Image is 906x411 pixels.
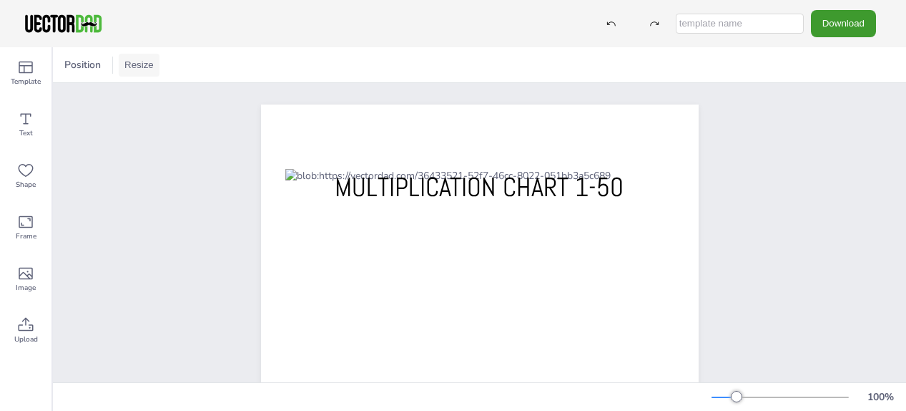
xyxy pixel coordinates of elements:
span: Shape [16,179,36,190]
span: Text [19,127,33,139]
button: Download [811,10,876,37]
span: Image [16,282,36,294]
span: Template [11,76,41,87]
span: Upload [14,334,38,345]
span: MULTIPLICATION CHART 1-50 [335,170,624,204]
input: template name [676,14,804,34]
span: Frame [16,231,36,242]
span: Position [61,58,104,72]
div: 100 % [863,390,897,404]
img: VectorDad-1.png [23,13,104,34]
button: Resize [119,54,159,77]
